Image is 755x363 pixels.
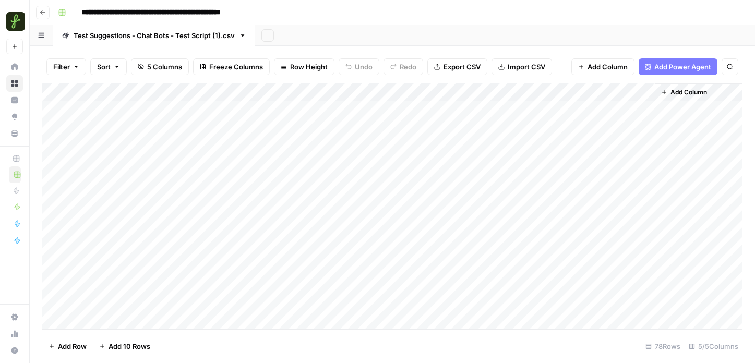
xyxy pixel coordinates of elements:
[147,62,182,72] span: 5 Columns
[58,341,87,352] span: Add Row
[444,62,481,72] span: Export CSV
[209,62,263,72] span: Freeze Columns
[6,12,25,31] img: Findigs Logo
[6,309,23,325] a: Settings
[654,62,711,72] span: Add Power Agent
[193,58,270,75] button: Freeze Columns
[400,62,416,72] span: Redo
[339,58,379,75] button: Undo
[93,338,157,355] button: Add 10 Rows
[90,58,127,75] button: Sort
[588,62,628,72] span: Add Column
[427,58,487,75] button: Export CSV
[46,58,86,75] button: Filter
[53,25,255,46] a: Test Suggestions - Chat Bots - Test Script (1).csv
[109,341,150,352] span: Add 10 Rows
[131,58,189,75] button: 5 Columns
[571,58,634,75] button: Add Column
[6,342,23,359] button: Help + Support
[6,92,23,108] a: Insights
[508,62,545,72] span: Import CSV
[639,58,717,75] button: Add Power Agent
[53,62,70,72] span: Filter
[355,62,373,72] span: Undo
[6,125,23,142] a: Your Data
[74,30,235,41] div: Test Suggestions - Chat Bots - Test Script (1).csv
[657,86,711,99] button: Add Column
[384,58,423,75] button: Redo
[6,325,23,342] a: Usage
[6,108,23,125] a: Opportunities
[492,58,552,75] button: Import CSV
[641,338,685,355] div: 78 Rows
[274,58,334,75] button: Row Height
[6,58,23,75] a: Home
[670,88,707,97] span: Add Column
[6,75,23,92] a: Browse
[6,8,23,34] button: Workspace: Findigs
[42,338,93,355] button: Add Row
[290,62,328,72] span: Row Height
[685,338,742,355] div: 5/5 Columns
[97,62,111,72] span: Sort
